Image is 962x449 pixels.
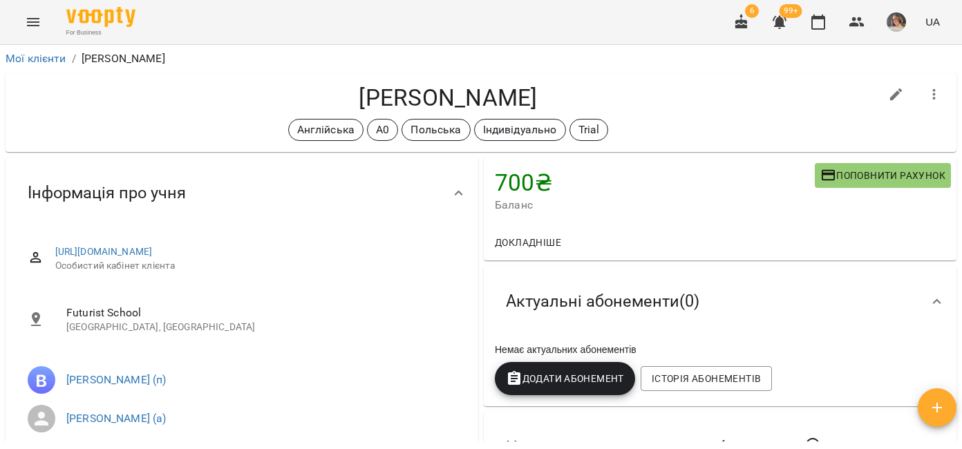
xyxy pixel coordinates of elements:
nav: breadcrumb [6,50,956,67]
img: Voopty Logo [66,7,135,27]
span: For Business [66,28,135,37]
span: Додати Абонемент [506,370,624,387]
p: Польська [411,122,461,138]
div: А0 [367,119,398,141]
li: / [72,50,76,67]
p: А0 [376,122,389,138]
span: Історія абонементів [652,370,761,387]
p: Індивідуально [483,122,557,138]
div: Індивідуально [474,119,566,141]
a: Мої клієнти [6,52,66,65]
p: [GEOGRAPHIC_DATA], [GEOGRAPHIC_DATA] [66,321,456,334]
button: Menu [17,6,50,39]
div: Актуальні абонементи(0) [484,266,956,337]
a: [URL][DOMAIN_NAME] [55,246,153,257]
p: Trial [578,122,600,138]
span: Інформація про учня [28,182,186,204]
span: Futurist School [66,305,456,321]
span: Актуальні абонементи ( 0 ) [506,291,699,312]
span: Поповнити рахунок [820,167,945,184]
a: [PERSON_NAME] (а) [66,412,167,425]
div: Інформація про учня [6,157,478,229]
h4: 700 ₴ [495,169,815,197]
div: Англійська [288,119,364,141]
div: Польська [402,119,470,141]
p: [PERSON_NAME] [82,50,165,67]
button: Докладніше [489,230,567,255]
button: Поповнити рахунок [815,163,951,188]
span: Баланс [495,197,815,213]
span: Докладніше [495,234,561,251]
div: Немає актуальних абонементів [492,340,948,359]
img: Михайлюк Владислав Віталійович (п) [28,366,55,394]
img: 579a670a21908ba1ed2e248daec19a77.jpeg [887,12,906,32]
button: Історія абонементів [641,366,772,391]
button: Додати Абонемент [495,362,635,395]
div: Trial [569,119,609,141]
span: UA [925,15,940,29]
span: 6 [745,4,759,18]
span: 99+ [780,4,802,18]
p: Англійська [297,122,355,138]
button: UA [920,9,945,35]
span: Особистий кабінет клієнта [55,259,456,273]
h4: [PERSON_NAME] [17,84,880,112]
a: [PERSON_NAME] (п) [66,373,167,386]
